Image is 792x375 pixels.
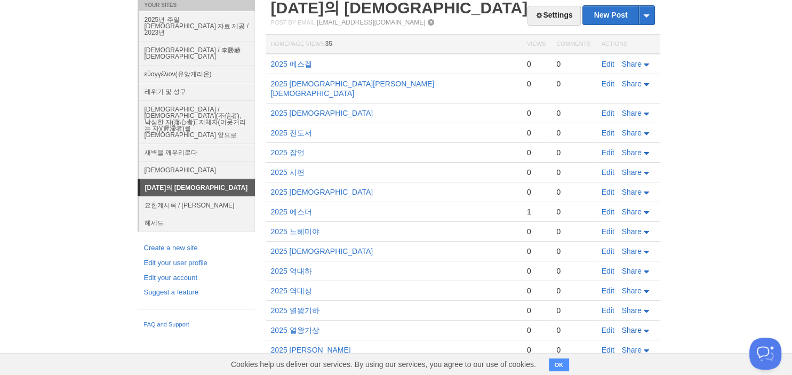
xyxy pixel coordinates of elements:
[144,273,249,284] a: Edit your account
[596,35,660,54] th: Actions
[527,306,546,315] div: 0
[271,306,319,315] a: 2025 열왕기하
[271,60,312,68] a: 2025 에스겔
[527,108,546,118] div: 0
[602,208,614,216] a: Edit
[139,65,255,83] a: εὐαγγέλιον(유앙게리온)
[622,306,642,315] span: Share
[622,60,642,68] span: Share
[139,214,255,232] a: 헤세드
[527,6,580,26] a: Settings
[622,326,642,334] span: Share
[144,243,249,254] a: Create a new site
[144,258,249,269] a: Edit your user profile
[271,109,373,117] a: 2025 [DEMOGRAPHIC_DATA]
[144,320,249,330] a: FAQ and Support
[325,40,332,47] span: 35
[556,246,590,256] div: 0
[622,109,642,117] span: Share
[522,35,551,54] th: Views
[556,128,590,138] div: 0
[556,167,590,177] div: 0
[556,207,590,217] div: 0
[602,109,614,117] a: Edit
[271,188,373,196] a: 2025 [DEMOGRAPHIC_DATA]
[271,227,319,236] a: 2025 느헤미야
[749,338,781,370] iframe: Help Scout Beacon - Open
[622,148,642,157] span: Share
[622,129,642,137] span: Share
[602,247,614,256] a: Edit
[556,266,590,276] div: 0
[220,354,547,375] span: Cookies help us deliver our services. By using our services, you agree to our use of cookies.
[602,79,614,88] a: Edit
[527,128,546,138] div: 0
[266,35,522,54] th: Homepage Views
[139,100,255,143] a: [DEMOGRAPHIC_DATA] / [DEMOGRAPHIC_DATA](不信者), 낙심한 자(落心者), 지체자(머뭇거리는 자)(遲滯者)를 [DEMOGRAPHIC_DATA] 앞으로
[622,346,642,354] span: Share
[622,267,642,275] span: Share
[556,325,590,335] div: 0
[271,79,435,98] a: 2025 [DEMOGRAPHIC_DATA][PERSON_NAME][DEMOGRAPHIC_DATA]
[602,346,614,354] a: Edit
[583,6,654,25] a: New Post
[271,19,315,26] span: Post by Email
[139,161,255,179] a: [DEMOGRAPHIC_DATA]
[622,79,642,88] span: Share
[527,59,546,69] div: 0
[602,60,614,68] a: Edit
[527,325,546,335] div: 0
[527,148,546,157] div: 0
[556,187,590,197] div: 0
[139,143,255,161] a: 새벽을 깨우리로다
[602,168,614,177] a: Edit
[622,247,642,256] span: Share
[602,188,614,196] a: Edit
[140,179,255,196] a: [DATE]의 [DEMOGRAPHIC_DATA]
[271,247,373,256] a: 2025 [DEMOGRAPHIC_DATA]
[556,306,590,315] div: 0
[556,59,590,69] div: 0
[602,306,614,315] a: Edit
[602,326,614,334] a: Edit
[527,266,546,276] div: 0
[622,168,642,177] span: Share
[139,196,255,214] a: 요한계시록 / [PERSON_NAME]
[556,345,590,355] div: 0
[271,346,351,354] a: 2025 [PERSON_NAME]
[271,129,312,137] a: 2025 전도서
[622,208,642,216] span: Share
[622,188,642,196] span: Share
[602,267,614,275] a: Edit
[317,19,425,26] a: [EMAIL_ADDRESS][DOMAIN_NAME]
[556,108,590,118] div: 0
[271,326,319,334] a: 2025 열왕기상
[271,208,312,216] a: 2025 에스더
[139,41,255,65] a: [DEMOGRAPHIC_DATA] / 李勝赫[DEMOGRAPHIC_DATA]
[602,129,614,137] a: Edit
[556,286,590,296] div: 0
[527,286,546,296] div: 0
[602,286,614,295] a: Edit
[271,267,312,275] a: 2025 역대하
[527,246,546,256] div: 0
[527,187,546,197] div: 0
[271,286,312,295] a: 2025 역대상
[527,167,546,177] div: 0
[602,227,614,236] a: Edit
[271,168,305,177] a: 2025 시편
[527,207,546,217] div: 1
[139,11,255,41] a: 2025년 주일 [DEMOGRAPHIC_DATA] 자료 제공 / 2023년
[556,227,590,236] div: 0
[271,148,305,157] a: 2025 잠언
[622,227,642,236] span: Share
[527,345,546,355] div: 0
[556,148,590,157] div: 0
[602,148,614,157] a: Edit
[527,79,546,89] div: 0
[551,35,596,54] th: Comments
[139,83,255,100] a: 레위기 및 성구
[549,358,570,371] button: OK
[556,79,590,89] div: 0
[622,286,642,295] span: Share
